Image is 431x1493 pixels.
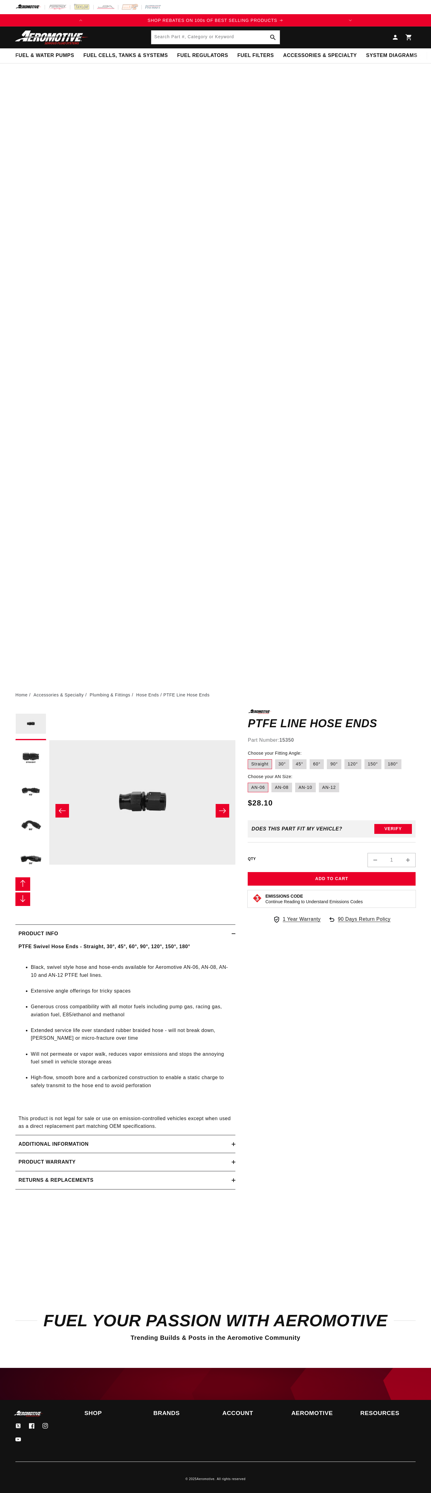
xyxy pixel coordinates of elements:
small: © 2025 . [185,1477,216,1481]
summary: Fuel Regulators [173,48,233,63]
a: 1 Year Warranty [273,915,321,923]
img: Emissions code [252,893,262,903]
label: 120° [344,759,361,769]
label: AN-10 [295,783,316,793]
span: Fuel Cells, Tanks & Systems [83,52,168,59]
a: Hose Ends [136,691,159,698]
div: This product is not legal for sale or use on emission-controlled vehicles except when used as a d... [15,943,235,1130]
summary: Brands [153,1411,209,1416]
summary: Product warranty [15,1153,235,1171]
button: Load image 5 in gallery view [15,845,46,876]
button: Emissions CodeContinue Reading to Understand Emissions Codes [265,893,363,904]
h2: Product warranty [18,1158,76,1166]
summary: Accessories & Specialty [279,48,361,63]
button: Slide right [15,892,30,906]
button: Load image 2 in gallery view [15,743,46,774]
strong: 15350 [279,737,294,743]
a: 90 Days Return Policy [328,915,391,929]
button: Load image 4 in gallery view [15,811,46,842]
button: Load image 3 in gallery view [15,777,46,808]
div: Does This part fit My vehicle? [251,826,342,832]
li: Extensive angle offerings for tricky spaces [31,987,232,995]
label: AN-12 [319,783,340,793]
span: System Diagrams [366,52,417,59]
li: PTFE Line Hose Ends [163,691,209,698]
label: Straight [248,759,272,769]
span: SHOP REBATES ON 100s OF BEST SELLING PRODUCTS [148,18,277,23]
li: Generous cross compatibility with all motor fuels including pump gas, racing gas, aviation fuel, ... [31,1003,232,1018]
h2: Product Info [18,930,58,938]
summary: Fuel Cells, Tanks & Systems [79,48,173,63]
span: 90 Days Return Policy [338,915,391,929]
label: 90° [327,759,341,769]
nav: breadcrumbs [15,691,416,698]
summary: Shop [84,1411,140,1416]
button: Search Part #, Category or Keyword [266,31,280,44]
button: Slide left [55,804,69,818]
button: Load image 1 in gallery view [15,709,46,740]
span: 1 Year Warranty [283,915,321,923]
summary: System Diagrams [361,48,422,63]
img: Aeromotive [13,1411,44,1417]
summary: Additional information [15,1135,235,1153]
span: Accessories & Specialty [283,52,357,59]
label: 45° [292,759,307,769]
media-gallery: Gallery Viewer [15,709,235,912]
button: Slide left [15,877,30,891]
summary: Fuel Filters [233,48,279,63]
div: 1 of 2 [87,17,344,24]
button: Translation missing: en.sections.announcements.next_announcement [344,14,356,27]
label: 180° [384,759,401,769]
span: Fuel Filters [237,52,274,59]
h1: PTFE Line Hose Ends [248,719,416,728]
label: 30° [275,759,289,769]
a: Aeromotive [197,1477,215,1481]
label: AN-08 [271,783,292,793]
a: SHOP REBATES ON 100s OF BEST SELLING PRODUCTS [87,17,344,24]
summary: Account [222,1411,278,1416]
div: Announcement [87,17,344,24]
label: AN-06 [248,783,268,793]
legend: Choose your AN Size: [248,773,293,780]
img: Aeromotive [13,30,90,45]
summary: Aeromotive [291,1411,347,1416]
summary: Returns & replacements [15,1171,235,1189]
div: Part Number: [248,736,416,744]
button: Translation missing: en.sections.announcements.previous_announcement [75,14,87,27]
h2: Returns & replacements [18,1176,93,1184]
a: Plumbing & Fittings [90,691,130,698]
strong: Emissions Code [265,894,303,899]
button: Add to Cart [248,872,416,886]
button: Slide right [216,804,229,818]
li: Accessories & Specialty [34,691,88,698]
p: Continue Reading to Understand Emissions Codes [265,899,363,904]
span: Fuel Regulators [177,52,228,59]
li: Extended service life over standard rubber braided hose - will not break down, [PERSON_NAME] or m... [31,1026,232,1042]
label: 60° [310,759,324,769]
a: Home [15,691,28,698]
label: 150° [364,759,381,769]
h2: Fuel Your Passion with Aeromotive [15,1313,416,1328]
label: QTY [248,856,256,862]
span: Trending Builds & Posts in the Aeromotive Community [131,1334,300,1341]
input: Search Part #, Category or Keyword [151,31,280,44]
li: High-flow, smooth bore and a carbonized construction to enable a static charge to safely transmit... [31,1074,232,1089]
legend: Choose your Fitting Angle: [248,750,302,757]
summary: Resources [360,1411,416,1416]
span: Fuel & Water Pumps [15,52,74,59]
li: Will not permeate or vapor walk, reduces vapor emissions and stops the annoying fuel smell in veh... [31,1050,232,1066]
strong: PTFE Swivel Hose Ends - Straight, 30°, 45°, 60°, 90°, 120°, 150°, 180° [18,944,190,949]
summary: Fuel & Water Pumps [11,48,79,63]
h2: Additional information [18,1140,89,1148]
summary: Product Info [15,925,235,943]
small: All rights reserved [217,1477,246,1481]
li: Black, swivel style hose and hose-ends available for Aeromotive AN-06, AN-08, AN-10 and AN-12 PTF... [31,963,232,979]
button: Verify [374,824,412,834]
span: $28.10 [248,797,273,809]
